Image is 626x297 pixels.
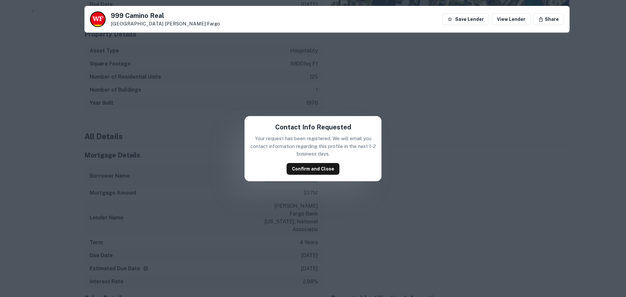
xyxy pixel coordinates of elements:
[250,135,376,158] p: Your request has been registered. We will email you contact information regarding this profile in...
[533,13,564,25] button: Share
[165,21,220,26] a: [PERSON_NAME] Fargo
[275,122,351,132] h5: Contact Info Requested
[442,13,489,25] button: Save Lender
[111,12,220,19] h5: 999 Camino Real
[111,21,220,27] p: [GEOGRAPHIC_DATA]
[492,13,530,25] a: View Lender
[593,245,626,276] iframe: Chat Widget
[287,163,339,175] button: Confirm and Close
